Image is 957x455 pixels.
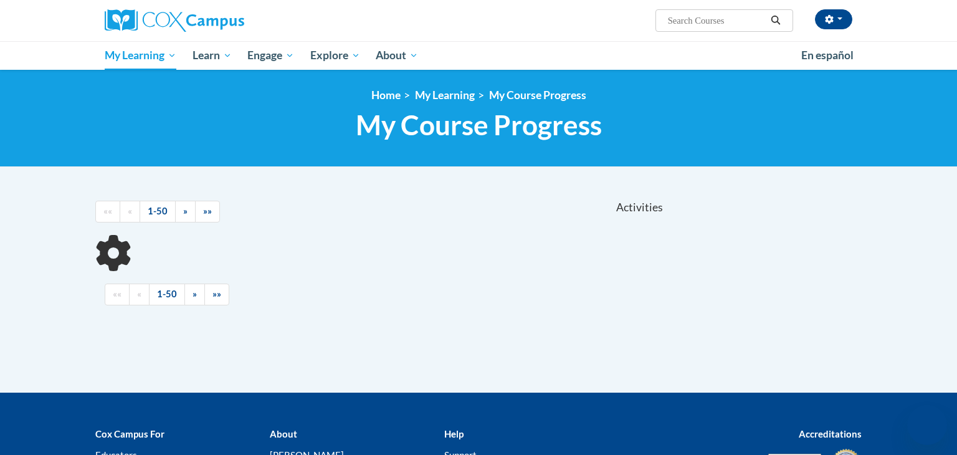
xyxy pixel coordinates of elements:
[86,41,871,70] div: Main menu
[105,48,176,63] span: My Learning
[212,289,221,299] span: »»
[95,201,120,223] a: Begining
[766,13,785,28] button: Search
[444,428,464,439] b: Help
[120,201,140,223] a: Previous
[204,284,229,305] a: End
[184,284,205,305] a: Next
[356,108,602,141] span: My Course Progress
[175,201,196,223] a: Next
[489,89,586,102] a: My Course Progress
[907,405,947,445] iframe: Button to launch messaging window
[310,48,360,63] span: Explore
[140,201,176,223] a: 1-50
[184,41,240,70] a: Learn
[616,201,663,214] span: Activities
[129,284,150,305] a: Previous
[239,41,302,70] a: Engage
[105,284,130,305] a: Begining
[667,13,766,28] input: Search Courses
[368,41,427,70] a: About
[95,428,164,439] b: Cox Campus For
[203,206,212,216] span: »»
[137,289,141,299] span: «
[105,9,341,32] a: Cox Campus
[270,428,297,439] b: About
[128,206,132,216] span: «
[105,9,244,32] img: Cox Campus
[815,9,852,29] button: Account Settings
[183,206,188,216] span: »
[415,89,475,102] a: My Learning
[371,89,401,102] a: Home
[247,48,294,63] span: Engage
[113,289,121,299] span: ««
[799,428,862,439] b: Accreditations
[193,48,232,63] span: Learn
[801,49,854,62] span: En español
[793,42,862,69] a: En español
[97,41,184,70] a: My Learning
[376,48,418,63] span: About
[149,284,185,305] a: 1-50
[195,201,220,223] a: End
[193,289,197,299] span: »
[103,206,112,216] span: ««
[302,41,368,70] a: Explore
